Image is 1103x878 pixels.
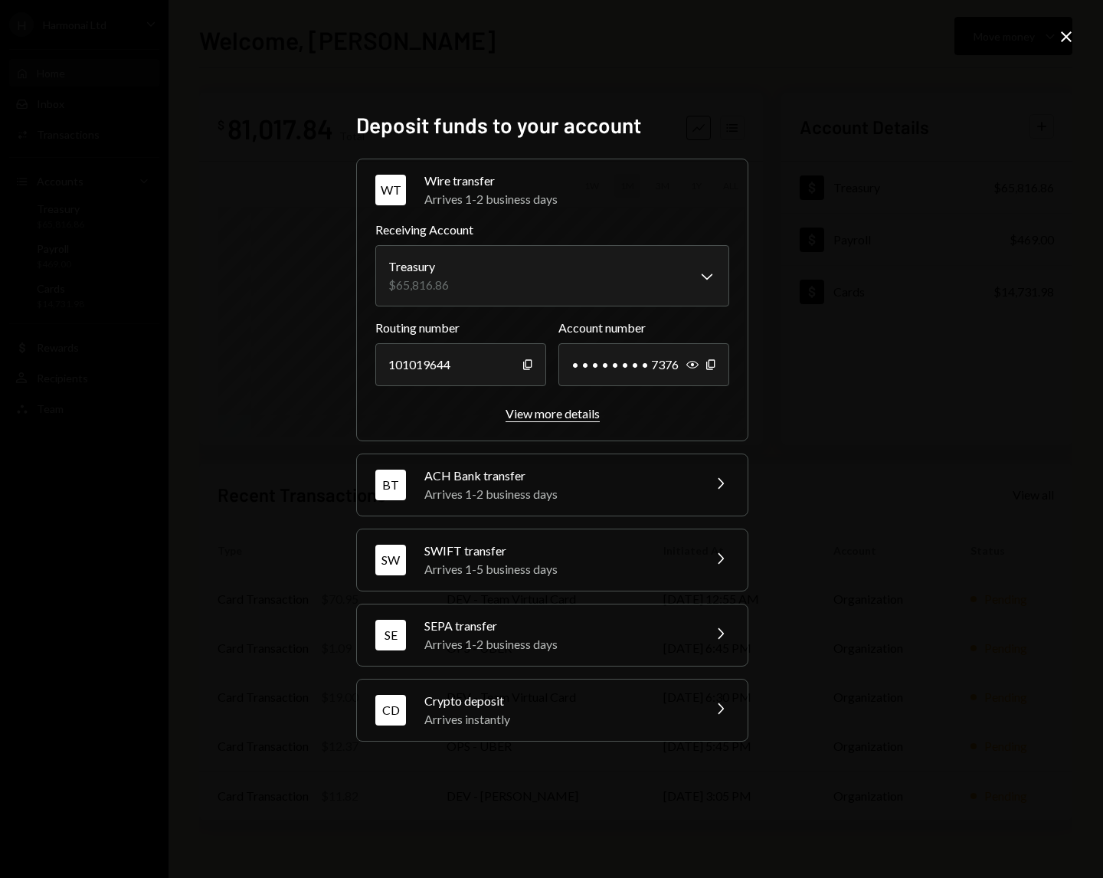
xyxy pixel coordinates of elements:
div: SWIFT transfer [424,542,692,560]
div: SW [375,545,406,575]
button: WTWire transferArrives 1-2 business days [357,159,748,221]
div: BT [375,470,406,500]
button: Receiving Account [375,245,729,306]
h2: Deposit funds to your account [356,110,747,140]
button: CDCrypto depositArrives instantly [357,680,748,741]
div: Wire transfer [424,172,729,190]
div: WT [375,175,406,205]
div: Arrives 1-2 business days [424,190,729,208]
div: Arrives 1-2 business days [424,485,692,503]
div: Crypto deposit [424,692,692,710]
button: View more details [506,406,600,422]
div: SE [375,620,406,650]
div: 101019644 [375,343,546,386]
div: CD [375,695,406,726]
label: Receiving Account [375,221,729,239]
label: Routing number [375,319,546,337]
div: • • • • • • • • 7376 [558,343,729,386]
div: Arrives instantly [424,710,692,729]
div: SEPA transfer [424,617,692,635]
div: Arrives 1-2 business days [424,635,692,654]
button: SWSWIFT transferArrives 1-5 business days [357,529,748,591]
div: ACH Bank transfer [424,467,692,485]
button: SESEPA transferArrives 1-2 business days [357,604,748,666]
button: BTACH Bank transferArrives 1-2 business days [357,454,748,516]
label: Account number [558,319,729,337]
div: View more details [506,406,600,421]
div: Arrives 1-5 business days [424,560,692,578]
div: WTWire transferArrives 1-2 business days [375,221,729,422]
